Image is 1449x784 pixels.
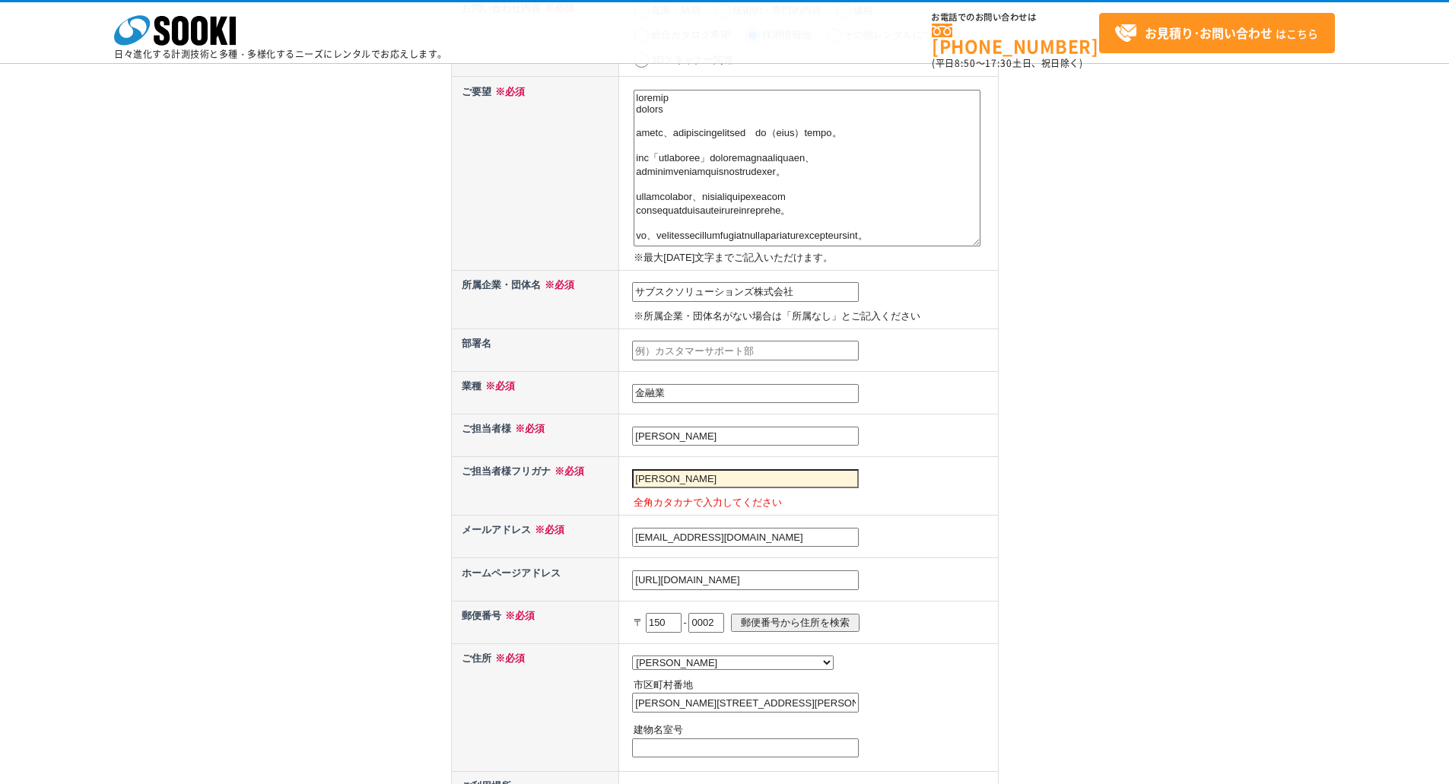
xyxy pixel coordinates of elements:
p: 建物名室号 [634,722,994,738]
span: 17:30 [985,56,1012,70]
span: ※必須 [551,465,584,477]
input: 0005 [688,613,724,633]
textarea: loremip dolors ametc、adipiscingelitsed do（eius）tempo。 inc「utlaboree」doloremagnaaliquaen、 adminimv... [634,90,980,246]
input: 例）株式会社ソーキ [632,282,859,302]
input: 例）創紀 太郎 [632,427,859,446]
a: [PHONE_NUMBER] [932,24,1099,55]
input: 550 [646,613,682,633]
span: ※必須 [481,380,515,392]
p: ※所属企業・団体名がない場合は「所属なし」とご記入ください [634,309,994,325]
span: はこちら [1114,22,1318,45]
span: ※必須 [491,86,525,97]
span: お電話でのお問い合わせは [932,13,1099,22]
th: 部署名 [451,329,619,371]
th: ご要望 [451,77,619,270]
input: 例）カスタマーサポート部 [632,341,859,360]
span: 8:50 [955,56,976,70]
input: 例）大阪市西区西本町1-15-10 [632,693,859,713]
th: 郵便番号 [451,601,619,643]
p: 市区町村番地 [634,678,994,694]
span: (平日 ～ 土日、祝日除く) [932,56,1082,70]
span: ※必須 [531,524,564,535]
th: 所属企業・団体名 [451,270,619,329]
p: 全角カタカナで入力してください [634,495,994,511]
p: ※最大[DATE]文字までご記入いただけます。 [634,250,994,266]
p: 日々進化する計測技術と多種・多様化するニーズにレンタルでお応えします。 [114,49,447,59]
th: 業種 [451,371,619,414]
span: ※必須 [511,423,545,434]
th: ご担当者様 [451,414,619,457]
th: ご住所 [451,643,619,771]
input: 例）ソーキ タロウ [632,469,859,489]
th: メールアドレス [451,516,619,558]
span: ※必須 [541,279,574,290]
input: 例）example@sooki.co.jp [632,528,859,548]
span: ※必須 [491,652,525,664]
a: お見積り･お問い合わせはこちら [1099,13,1335,53]
input: 例）https://sooki.co.jp/ [632,570,859,590]
p: 〒 - [634,606,994,640]
th: ホームページアドレス [451,558,619,601]
span: ※必須 [501,610,535,621]
strong: お見積り･お問い合わせ [1145,24,1273,42]
input: 郵便番号から住所を検索 [731,614,860,631]
input: 業種不明の場合、事業内容を記載ください [632,384,859,404]
th: ご担当者様フリガナ [451,457,619,516]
